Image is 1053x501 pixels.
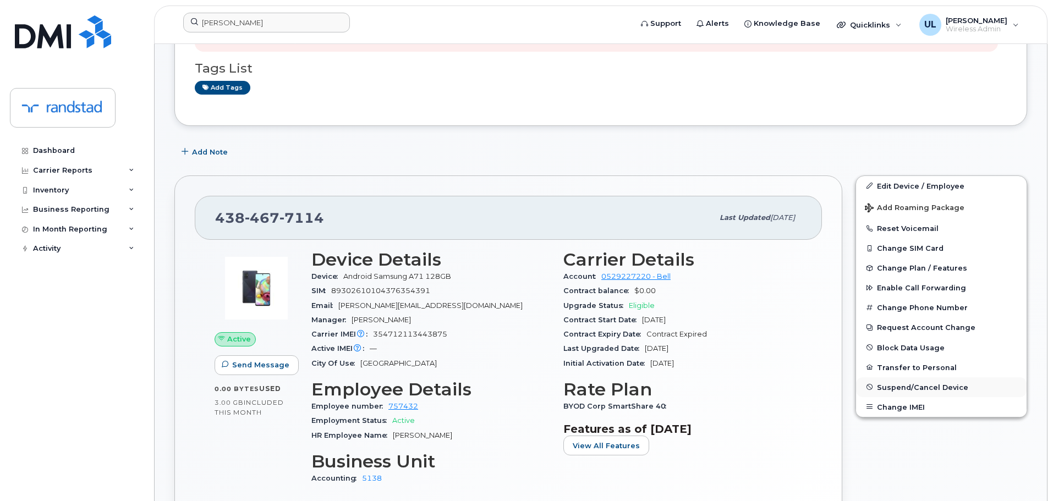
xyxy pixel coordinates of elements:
[388,402,418,410] a: 757432
[215,210,324,226] span: 438
[311,250,550,269] h3: Device Details
[311,402,388,410] span: Employee number
[634,287,656,295] span: $0.00
[601,272,671,280] a: 0529227220 - Bell
[563,436,649,455] button: View All Features
[946,25,1007,34] span: Wireless Admin
[192,147,228,157] span: Add Note
[770,213,795,222] span: [DATE]
[633,13,689,35] a: Support
[856,377,1027,397] button: Suspend/Cancel Device
[563,250,802,269] h3: Carrier Details
[850,20,890,29] span: Quicklinks
[912,14,1027,36] div: Uraib Lakhani
[370,344,377,353] span: —
[311,301,338,310] span: Email
[856,397,1027,417] button: Change IMEI
[311,474,362,482] span: Accounting
[195,62,1007,75] h3: Tags List
[856,176,1027,196] a: Edit Device / Employee
[856,298,1027,317] button: Change Phone Number
[865,203,964,214] span: Add Roaming Package
[311,452,550,471] h3: Business Unit
[856,278,1027,298] button: Enable Call Forwarding
[183,13,350,32] input: Find something...
[573,441,640,451] span: View All Features
[856,317,1027,337] button: Request Account Change
[856,357,1027,377] button: Transfer to Personal
[720,213,770,222] span: Last updated
[311,330,373,338] span: Carrier IMEI
[195,81,250,95] a: Add tags
[689,13,737,35] a: Alerts
[877,264,967,272] span: Change Plan / Features
[174,142,237,162] button: Add Note
[343,272,451,280] span: Android Samsung A71 128GB
[563,359,650,367] span: Initial Activation Date
[215,398,284,416] span: included this month
[311,316,352,324] span: Manager
[856,238,1027,258] button: Change SIM Card
[232,360,289,370] span: Send Message
[924,18,936,31] span: UL
[629,301,655,310] span: Eligible
[706,18,729,29] span: Alerts
[311,344,370,353] span: Active IMEI
[360,359,437,367] span: [GEOGRAPHIC_DATA]
[646,330,707,338] span: Contract Expired
[737,13,828,35] a: Knowledge Base
[392,416,415,425] span: Active
[642,316,666,324] span: [DATE]
[311,379,550,399] h3: Employee Details
[946,16,1007,25] span: [PERSON_NAME]
[227,334,251,344] span: Active
[563,316,642,324] span: Contract Start Date
[311,359,360,367] span: City Of Use
[259,384,281,393] span: used
[877,383,968,391] span: Suspend/Cancel Device
[829,14,909,36] div: Quicklinks
[563,379,802,399] h3: Rate Plan
[650,18,681,29] span: Support
[279,210,324,226] span: 7114
[215,355,299,375] button: Send Message
[311,431,393,439] span: HR Employee Name
[856,338,1027,357] button: Block Data Usage
[856,258,1027,278] button: Change Plan / Features
[856,218,1027,238] button: Reset Voicemail
[563,287,634,295] span: Contract balance
[215,385,259,393] span: 0.00 Bytes
[338,301,523,310] span: [PERSON_NAME][EMAIL_ADDRESS][DOMAIN_NAME]
[650,359,674,367] span: [DATE]
[331,287,430,295] span: 89302610104376354391
[362,474,382,482] a: 5138
[311,287,331,295] span: SIM
[311,416,392,425] span: Employment Status
[563,272,601,280] span: Account
[352,316,411,324] span: [PERSON_NAME]
[393,431,452,439] span: [PERSON_NAME]
[563,330,646,338] span: Contract Expiry Date
[311,272,343,280] span: Device
[877,284,966,292] span: Enable Call Forwarding
[245,210,279,226] span: 467
[563,344,645,353] span: Last Upgraded Date
[215,399,244,406] span: 3.00 GB
[754,18,820,29] span: Knowledge Base
[645,344,668,353] span: [DATE]
[856,196,1027,218] button: Add Roaming Package
[373,330,447,338] span: 354712113443875
[563,301,629,310] span: Upgrade Status
[223,255,289,321] img: image20231002-3703462-2fiket.jpeg
[563,422,802,436] h3: Features as of [DATE]
[563,402,672,410] span: BYOD Corp SmartShare 40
